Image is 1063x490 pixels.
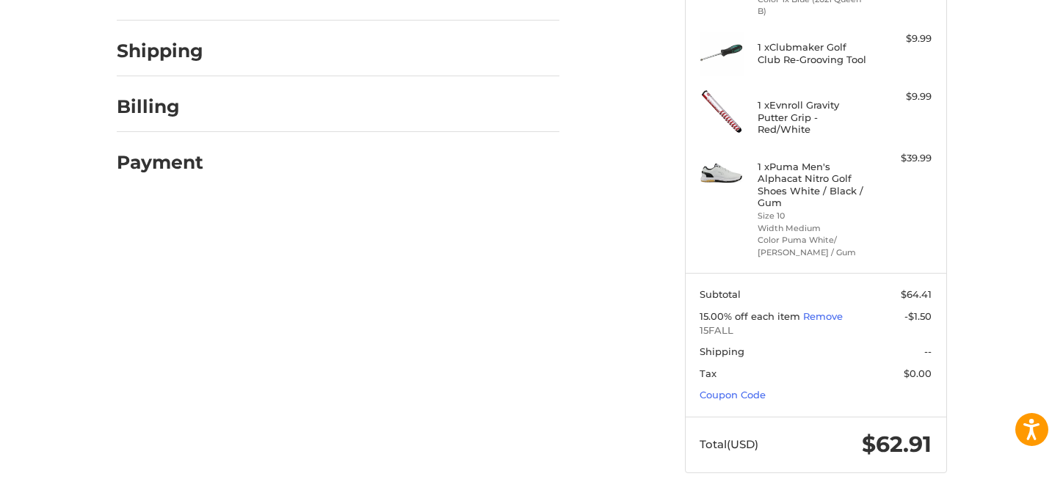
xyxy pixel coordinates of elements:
div: $39.99 [874,151,932,166]
span: -- [924,345,932,357]
span: Subtotal [700,288,741,300]
h4: 1 x Clubmaker Golf Club Re-Grooving Tool [758,41,870,65]
h4: 1 x Evnroll Gravity Putter Grip - Red/White [758,99,870,135]
span: 15FALL [700,323,932,338]
li: Width Medium [758,222,870,235]
li: Size 10 [758,210,870,222]
span: 15.00% off each item [700,310,803,322]
h2: Payment [117,151,203,174]
div: $9.99 [874,89,932,104]
h2: Shipping [117,40,203,62]
span: Shipping [700,345,744,357]
a: Remove [803,310,843,322]
a: Coupon Code [700,389,766,401]
span: Total (USD) [700,437,758,451]
span: $64.41 [901,288,932,300]
div: $9.99 [874,32,932,46]
span: $62.91 [862,431,932,458]
li: Color Puma White/ [PERSON_NAME] / Gum [758,234,870,258]
span: Tax [700,367,716,379]
span: $0.00 [904,367,932,379]
h2: Billing [117,95,203,118]
h4: 1 x Puma Men's Alphacat Nitro Golf Shoes White / Black / Gum [758,161,870,208]
span: -$1.50 [904,310,932,322]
